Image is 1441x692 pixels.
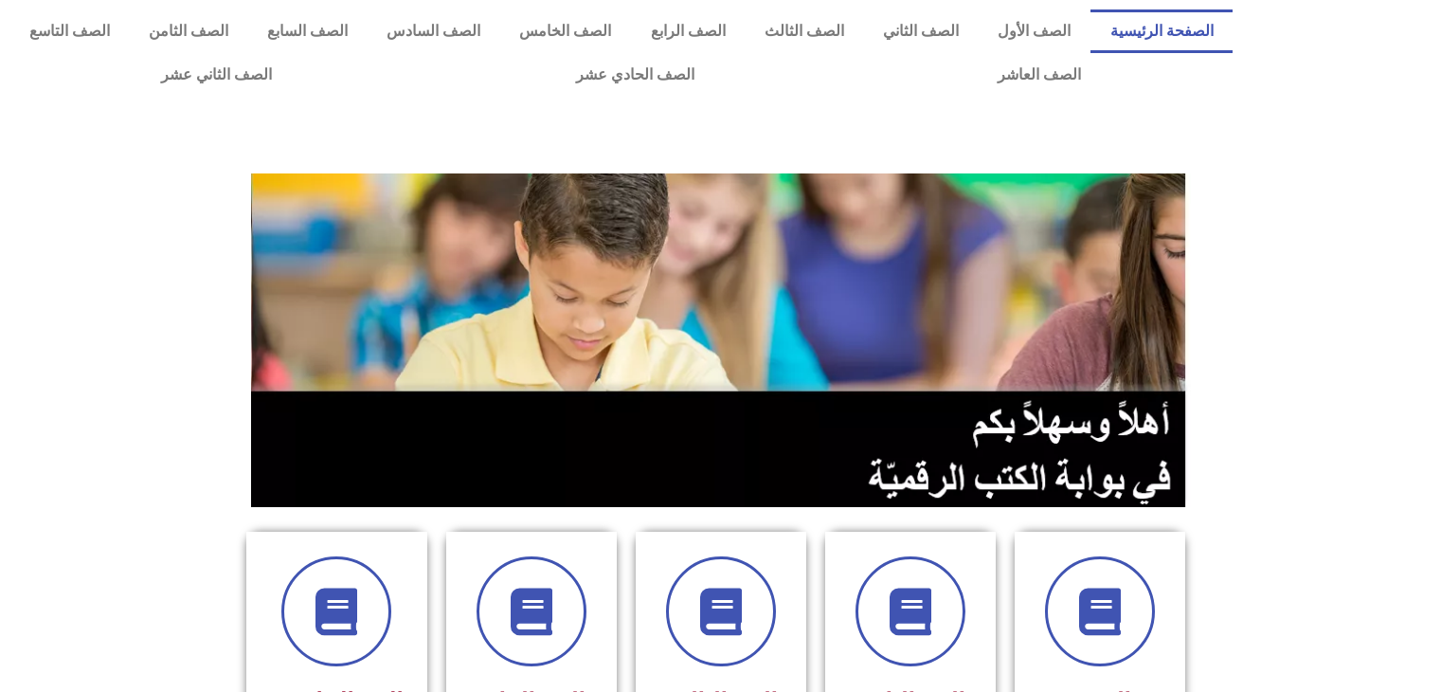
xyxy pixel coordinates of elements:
a: الصف الثامن [129,9,247,53]
a: الصفحة الرئيسية [1090,9,1233,53]
a: الصف الثاني [863,9,978,53]
a: الصف الثالث [745,9,863,53]
a: الصف الأول [979,9,1090,53]
a: الصف الحادي عشر [423,53,845,97]
a: الصف الثاني عشر [9,53,423,97]
a: الصف العاشر [846,53,1233,97]
a: الصف التاسع [9,9,129,53]
a: الصف السادس [368,9,500,53]
a: الصف الخامس [500,9,631,53]
a: الصف السابع [247,9,367,53]
a: الصف الرابع [631,9,745,53]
